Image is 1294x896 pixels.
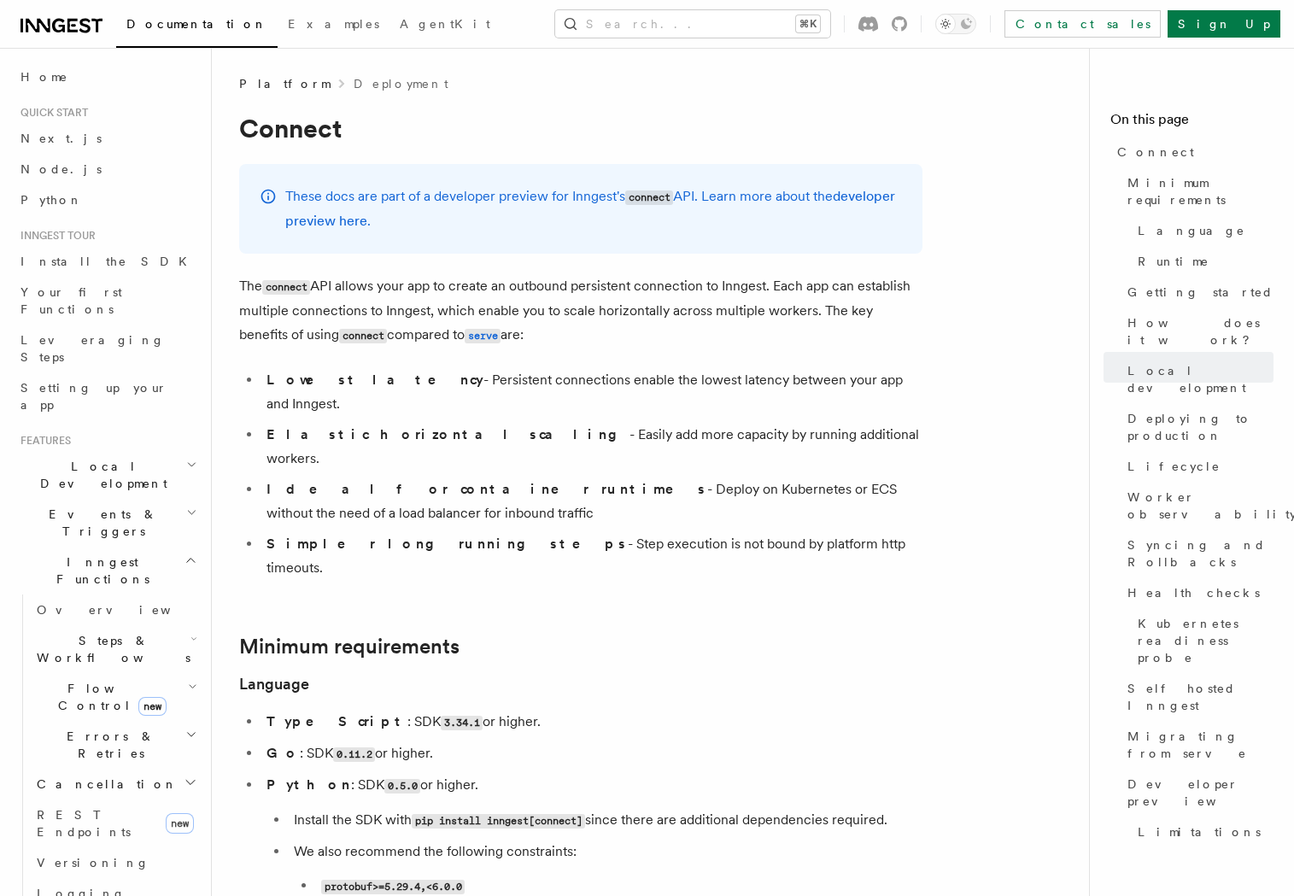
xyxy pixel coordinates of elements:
code: pip install inngest[connect] [412,814,585,829]
button: Steps & Workflows [30,625,201,673]
a: Connect [1110,137,1274,167]
a: Versioning [30,847,201,878]
a: Contact sales [1004,10,1161,38]
button: Search...⌘K [555,10,830,38]
a: Home [14,61,201,92]
kbd: ⌘K [796,15,820,32]
li: : SDK or higher. [261,710,922,735]
a: How does it work? [1121,307,1274,355]
a: Python [14,184,201,215]
a: Getting started [1121,277,1274,307]
li: Install the SDK with since there are additional dependencies required. [289,808,922,833]
a: Setting up your app [14,372,201,420]
span: Setting up your app [20,381,167,412]
a: Limitations [1131,817,1274,847]
a: Runtime [1131,246,1274,277]
span: Your first Functions [20,285,122,316]
span: Health checks [1127,584,1260,601]
a: serve [465,326,501,343]
span: Local Development [14,458,186,492]
strong: Python [266,776,351,793]
button: Inngest Functions [14,547,201,594]
a: Syncing and Rollbacks [1121,530,1274,577]
span: Inngest tour [14,229,96,243]
code: connect [262,280,310,295]
a: Language [1131,215,1274,246]
a: Documentation [116,5,278,48]
a: Your first Functions [14,277,201,325]
a: Next.js [14,123,201,154]
li: - Deploy on Kubernetes or ECS without the need of a load balancer for inbound traffic [261,477,922,525]
code: protobuf>=5.29.4,<6.0.0 [321,880,465,894]
span: Python [20,193,83,207]
li: - Persistent connections enable the lowest latency between your app and Inngest. [261,368,922,416]
a: Install the SDK [14,246,201,277]
li: - Easily add more capacity by running additional workers. [261,423,922,471]
button: Toggle dark mode [935,14,976,34]
a: Lifecycle [1121,451,1274,482]
span: Minimum requirements [1127,174,1274,208]
button: Cancellation [30,769,201,799]
code: 0.5.0 [384,779,420,794]
span: Cancellation [30,776,178,793]
button: Events & Triggers [14,499,201,547]
span: Connect [1117,143,1194,161]
code: 3.34.1 [441,716,483,730]
h4: On this page [1110,109,1274,137]
a: Worker observability [1121,482,1274,530]
button: Local Development [14,451,201,499]
code: connect [625,190,673,205]
a: Minimum requirements [1121,167,1274,215]
span: AgentKit [400,17,490,31]
span: Inngest Functions [14,553,184,588]
span: Install the SDK [20,255,197,268]
strong: Simpler long running steps [266,536,628,552]
span: Features [14,434,71,448]
a: Deploying to production [1121,403,1274,451]
span: Events & Triggers [14,506,186,540]
span: Next.js [20,132,102,145]
span: Versioning [37,856,149,870]
a: REST Endpointsnew [30,799,201,847]
span: Developer preview [1127,776,1274,810]
a: Overview [30,594,201,625]
a: Self hosted Inngest [1121,673,1274,721]
span: Overview [37,603,213,617]
code: serve [465,329,501,343]
span: Migrating from serve [1127,728,1274,762]
strong: Elastic horizontal scaling [266,426,629,442]
span: Kubernetes readiness probe [1138,615,1274,666]
span: Getting started [1127,284,1274,301]
span: Node.js [20,162,102,176]
span: Platform [239,75,330,92]
a: Deployment [354,75,448,92]
strong: Lowest latency [266,372,483,388]
button: Flow Controlnew [30,673,201,721]
a: Leveraging Steps [14,325,201,372]
span: Quick start [14,106,88,120]
p: The API allows your app to create an outbound persistent connection to Inngest. Each app can esta... [239,274,922,348]
li: - Step execution is not bound by platform http timeouts. [261,532,922,580]
h1: Connect [239,113,922,143]
code: 0.11.2 [333,747,375,762]
span: Errors & Retries [30,728,185,762]
a: Minimum requirements [239,635,460,659]
span: REST Endpoints [37,808,131,839]
a: Examples [278,5,389,46]
span: Runtime [1138,253,1209,270]
a: Node.js [14,154,201,184]
span: new [138,697,167,716]
a: Health checks [1121,577,1274,608]
a: Migrating from serve [1121,721,1274,769]
a: Local development [1121,355,1274,403]
span: Deploying to production [1127,410,1274,444]
span: How does it work? [1127,314,1274,348]
span: Self hosted Inngest [1127,680,1274,714]
span: Examples [288,17,379,31]
strong: Go [266,745,300,761]
span: Limitations [1138,823,1261,840]
a: AgentKit [389,5,501,46]
span: Leveraging Steps [20,333,165,364]
span: Home [20,68,68,85]
span: Syncing and Rollbacks [1127,536,1274,571]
